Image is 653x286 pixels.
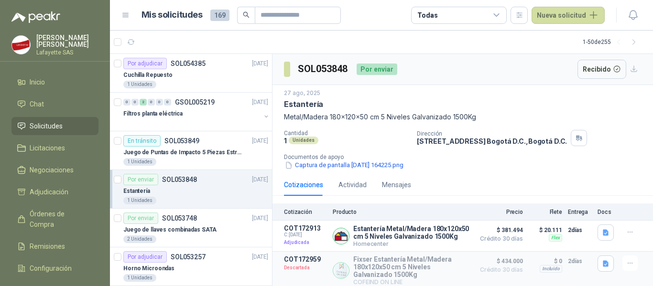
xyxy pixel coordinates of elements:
[36,50,98,55] p: Lafayette SAS
[123,109,183,118] p: Filtros planta eléctrica
[12,36,30,54] img: Company Logo
[252,59,268,68] p: [DATE]
[333,263,349,278] img: Company Logo
[210,10,229,21] span: 169
[36,34,98,48] p: [PERSON_NAME] [PERSON_NAME]
[123,148,242,157] p: Juego de Puntas de Impacto 5 Piezas Estrella PH2 de 2'' Zanco 1/4'' Truper
[164,99,171,106] div: 0
[475,255,523,267] span: $ 434.000
[123,212,158,224] div: Por enviar
[110,247,272,286] a: Por adjudicarSOL053257[DATE] Horno Microondas1 Unidades
[529,224,562,236] p: $ 20.111
[123,225,217,234] p: Juego de llaves combinadas SATA
[11,183,98,201] a: Adjudicación
[123,197,156,204] div: 1 Unidades
[284,130,409,137] p: Cantidad
[417,10,437,21] div: Todas
[540,265,562,273] div: Incluido
[123,274,156,282] div: 1 Unidades
[417,130,567,137] p: Dirección
[529,255,562,267] p: $ 0
[338,180,367,190] div: Actividad
[532,7,605,24] button: Nueva solicitud
[11,73,98,91] a: Inicio
[30,209,89,230] span: Órdenes de Compra
[30,99,44,109] span: Chat
[171,254,206,260] p: SOL053257
[30,187,68,197] span: Adjudicación
[252,175,268,184] p: [DATE]
[140,99,147,106] div: 2
[353,225,469,240] p: Estantería Metal/Madera 180x120x50 cm 5 Niveles Galvanizado 1500Kg
[123,174,158,185] div: Por enviar
[284,255,327,263] p: COT172959
[529,209,562,215] p: Flete
[30,143,65,153] span: Licitaciones
[11,139,98,157] a: Licitaciones
[284,160,404,170] button: Captura de pantalla [DATE] 164225.png
[123,135,161,147] div: En tránsito
[284,263,327,273] p: Descartada
[284,180,323,190] div: Cotizaciones
[123,96,270,127] a: 0 0 2 0 0 0 GSOL005219[DATE] Filtros planta eléctrica
[123,81,156,88] div: 1 Unidades
[284,137,287,145] p: 1
[30,263,72,274] span: Configuración
[284,89,320,98] p: 27 ago, 2025
[353,278,469,286] p: COFEIND ON LINE
[30,121,63,131] span: Solicitudes
[284,224,327,232] p: COT172913
[289,137,318,144] div: Unidades
[11,259,98,277] a: Configuración
[284,209,327,215] p: Cotización
[577,60,627,79] button: Recibido
[252,98,268,107] p: [DATE]
[284,154,649,160] p: Documentos de apoyo
[252,253,268,262] p: [DATE]
[123,58,167,69] div: Por adjudicar
[123,158,156,166] div: 1 Unidades
[162,215,197,222] p: SOL053748
[549,234,562,242] div: Flex
[382,180,411,190] div: Mensajes
[298,62,349,76] h3: SOL053848
[123,187,150,196] p: Estantería
[131,99,139,106] div: 0
[11,11,60,23] img: Logo peakr
[11,161,98,179] a: Negociaciones
[110,131,272,170] a: En tránsitoSOL053849[DATE] Juego de Puntas de Impacto 5 Piezas Estrella PH2 de 2'' Zanco 1/4'' Tr...
[243,11,250,18] span: search
[164,138,199,144] p: SOL053849
[252,214,268,223] p: [DATE]
[175,99,215,106] p: GSOL005219
[30,165,74,175] span: Negociaciones
[475,224,523,236] span: $ 381.494
[148,99,155,106] div: 0
[141,8,203,22] h1: Mis solicitudes
[123,251,167,263] div: Por adjudicar
[123,99,131,106] div: 0
[333,228,349,244] img: Company Logo
[30,77,45,87] span: Inicio
[353,240,469,247] p: Homecenter
[475,267,523,273] span: Crédito 30 días
[417,137,567,145] p: [STREET_ADDRESS] Bogotá D.C. , Bogotá D.C.
[568,224,592,236] p: 2 días
[598,209,617,215] p: Docs
[357,64,397,75] div: Por enviar
[568,209,592,215] p: Entrega
[583,34,642,50] div: 1 - 50 de 255
[123,235,156,243] div: 2 Unidades
[110,209,272,247] a: Por enviarSOL053748[DATE] Juego de llaves combinadas SATA2 Unidades
[123,71,173,80] p: Cuchilla Repuesto
[171,60,206,67] p: SOL054385
[284,232,327,238] span: C: [DATE]
[333,209,469,215] p: Producto
[11,205,98,233] a: Órdenes de Compra
[110,54,272,93] a: Por adjudicarSOL054385[DATE] Cuchilla Repuesto1 Unidades
[353,255,469,278] p: Fixser Estantería Metal/Madera 180x120x50 cm 5 Niveles Galvanizado 1500Kg
[284,112,642,122] p: Metal/Madera 180x120x50 cm 5 Niveles Galvanizado 1500Kg
[475,209,523,215] p: Precio
[284,99,323,109] p: Estantería
[11,95,98,113] a: Chat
